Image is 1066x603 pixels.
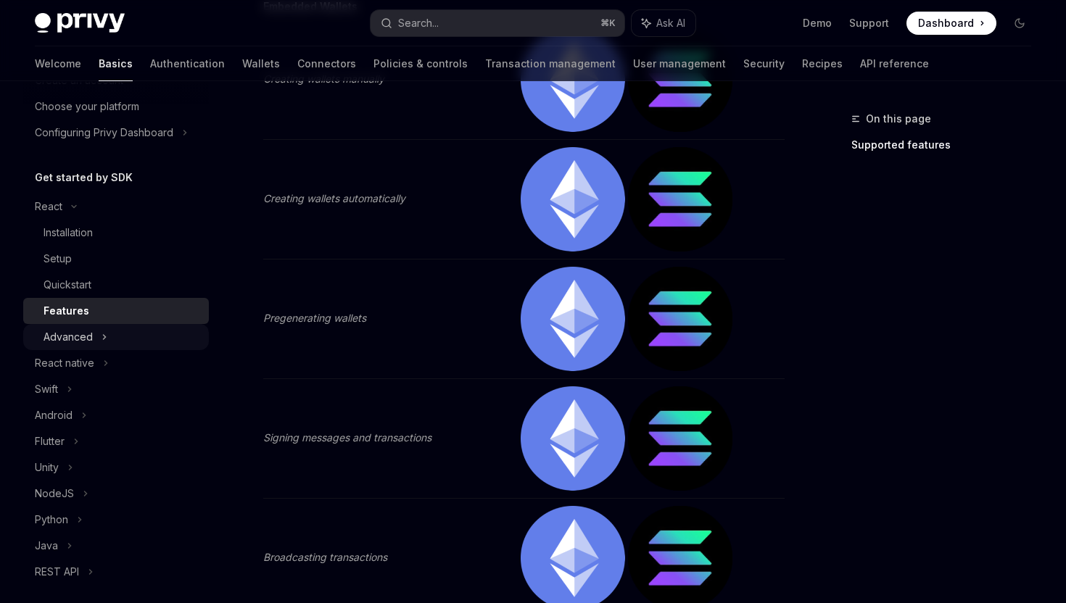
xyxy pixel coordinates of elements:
button: Search...⌘K [371,10,624,36]
em: Signing messages and transactions [263,431,431,444]
em: Broadcasting transactions [263,551,387,563]
div: REST API [35,563,79,581]
a: Transaction management [485,46,616,81]
div: Features [44,302,89,320]
h5: Get started by SDK [35,169,133,186]
img: ethereum.png [521,267,625,371]
em: Creating wallets automatically [263,192,405,204]
img: solana.png [628,267,732,371]
a: Features [23,298,209,324]
img: ethereum.png [521,386,625,491]
div: Swift [35,380,58,398]
a: Support [849,16,889,30]
a: Setup [23,246,209,272]
button: Toggle dark mode [1008,12,1031,35]
a: Policies & controls [373,46,468,81]
div: Setup [44,250,72,267]
a: Choose your platform [23,93,209,120]
button: Ask AI [632,10,695,36]
span: On this page [866,110,931,128]
div: NodeJS [35,485,74,502]
a: Wallets [242,46,280,81]
img: solana.png [628,386,732,491]
img: ethereum.png [521,147,625,251]
div: Choose your platform [35,98,139,115]
a: Recipes [802,46,843,81]
span: Ask AI [656,16,685,30]
a: Demo [803,16,832,30]
a: Security [743,46,785,81]
div: Android [35,407,73,424]
a: Authentication [150,46,225,81]
a: User management [633,46,726,81]
em: Pregenerating wallets [263,312,366,324]
div: Unity [35,459,59,476]
div: Installation [44,224,93,241]
div: Flutter [35,433,65,450]
a: Installation [23,220,209,246]
a: Quickstart [23,272,209,298]
div: Quickstart [44,276,91,294]
a: Connectors [297,46,356,81]
div: React native [35,354,94,372]
div: Advanced [44,328,93,346]
em: Creating wallets manually [263,72,384,85]
div: Search... [398,14,439,32]
a: Dashboard [906,12,996,35]
img: solana.png [628,147,732,251]
div: Java [35,537,58,554]
a: Basics [99,46,133,81]
div: React [35,198,62,215]
span: Dashboard [918,16,974,30]
a: Welcome [35,46,81,81]
a: Supported features [851,133,1043,157]
img: dark logo [35,13,125,33]
a: API reference [860,46,929,81]
div: Python [35,511,68,528]
span: ⌘ K [600,17,616,29]
div: Configuring Privy Dashboard [35,124,173,141]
